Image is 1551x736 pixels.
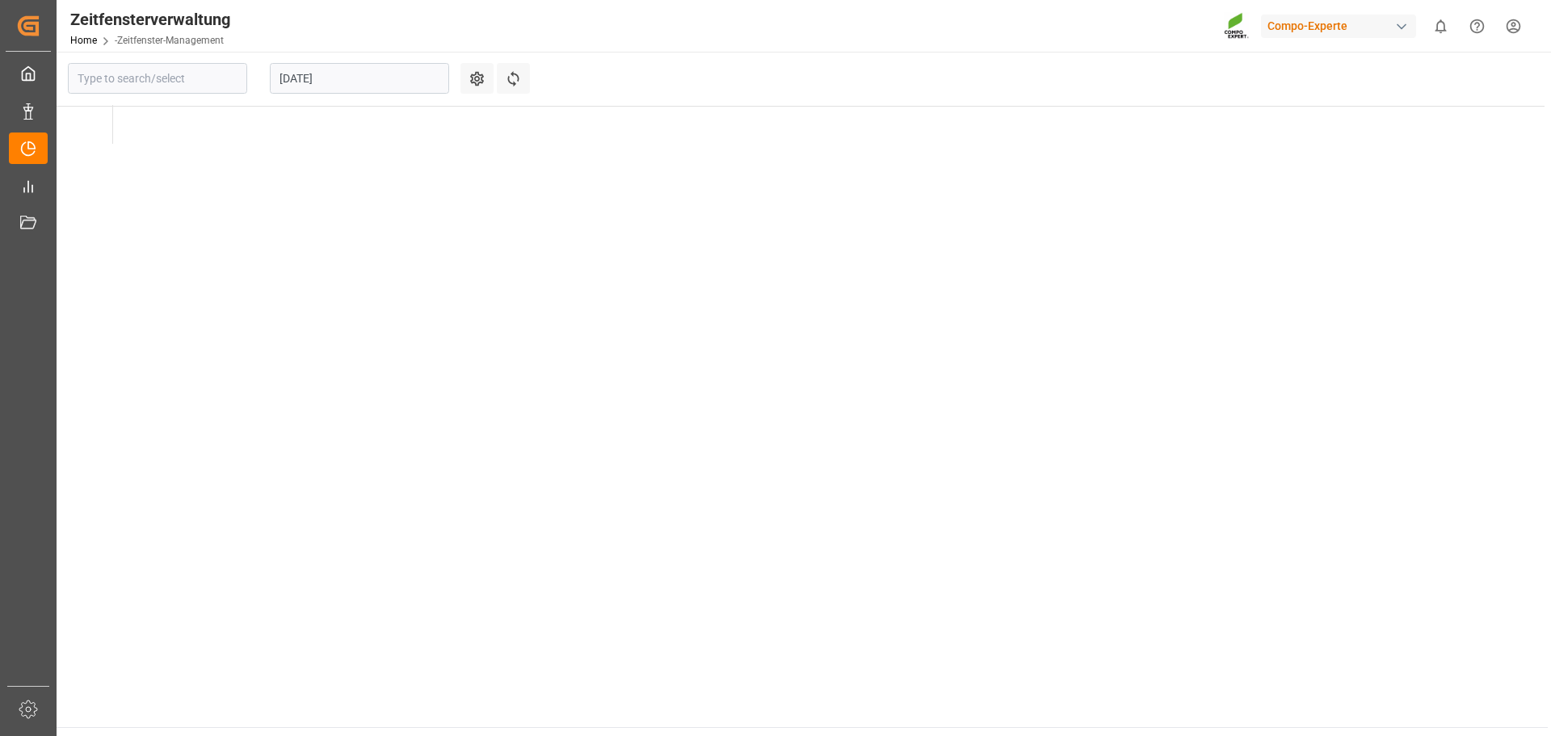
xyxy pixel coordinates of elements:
[1267,19,1347,32] font: Compo-Experte
[1224,12,1250,40] img: Screenshot%202023-09-29%20at%2010.02.21.png_1712312052.png
[1261,11,1423,41] button: Compo-Experte
[70,35,97,46] a: Home
[1423,8,1459,44] button: 0 neue Benachrichtigungen anzeigen
[68,63,247,94] input: Type to search/select
[270,63,449,94] input: DD.MM.YYYY
[1459,8,1495,44] button: Hilfecenter
[70,10,230,29] font: Zeitfensterverwaltung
